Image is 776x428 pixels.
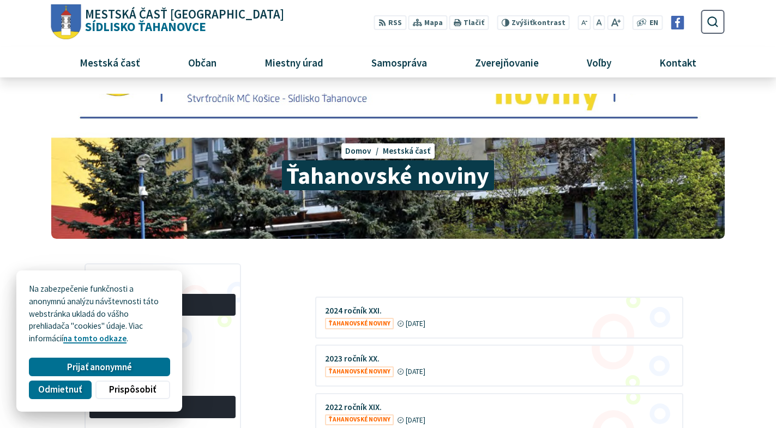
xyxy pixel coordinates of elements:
[109,384,156,395] span: Prispôsobiť
[578,15,591,30] button: Zmenšiť veľkosť písma
[607,15,624,30] button: Zväčšiť veľkosť písma
[260,47,327,77] span: Miestny úrad
[51,4,284,40] a: Logo Sídlisko Ťahanovce, prejsť na domovskú stránku.
[583,47,616,77] span: Voľby
[59,47,160,77] a: Mestská časť
[29,381,91,399] button: Odmietnuť
[464,19,484,27] span: Tlačiť
[63,333,127,343] a: na tomto odkaze
[75,47,144,77] span: Mestská časť
[282,160,494,190] span: Ťahanovské noviny
[647,17,661,29] a: EN
[51,4,81,40] img: Prejsť na domovskú stránku
[29,358,170,376] button: Prijať anonymné
[655,47,701,77] span: Kontakt
[640,47,717,77] a: Kontakt
[89,267,236,290] h3: Mestská časť
[388,17,402,29] span: RSS
[38,384,82,395] span: Odmietnuť
[449,15,489,30] button: Tlačiť
[512,19,566,27] span: kontrast
[81,8,285,33] span: Sídlisko Ťahanovce
[593,15,605,30] button: Nastaviť pôvodnú veľkosť písma
[244,47,343,77] a: Miestny úrad
[29,283,170,345] p: Na zabezpečenie funkčnosti a anonymnú analýzu návštevnosti táto webstránka ukladá do vášho prehli...
[67,361,132,373] span: Prijať anonymné
[408,15,447,30] a: Mapa
[85,8,284,21] span: Mestská časť [GEOGRAPHIC_DATA]
[512,18,533,27] span: Zvýšiť
[424,17,443,29] span: Mapa
[671,16,684,29] img: Prejsť na Facebook stránku
[455,47,559,77] a: Zverejňovanie
[383,146,431,156] a: Mestská časť
[352,47,447,77] a: Samospráva
[374,15,406,30] a: RSS
[367,47,431,77] span: Samospráva
[649,17,658,29] span: EN
[168,47,236,77] a: Občan
[567,47,631,77] a: Voľby
[471,47,543,77] span: Zverejňovanie
[316,346,682,385] a: 2023 ročník XX. Ťahanovské noviny [DATE]
[184,47,220,77] span: Občan
[345,146,382,156] a: Domov
[95,381,170,399] button: Prispôsobiť
[497,15,569,30] button: Zvýšiťkontrast
[345,146,371,156] span: Domov
[316,298,682,337] a: 2024 ročník XXI. Ťahanovské noviny [DATE]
